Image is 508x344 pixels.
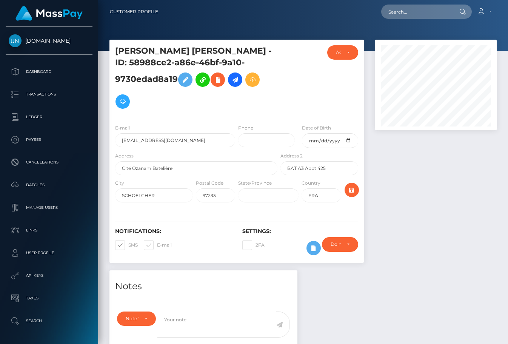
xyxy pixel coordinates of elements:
[302,180,320,187] label: Country
[6,85,92,104] a: Transactions
[117,312,156,326] button: Note Type
[9,293,89,304] p: Taxes
[6,37,92,44] span: [DOMAIN_NAME]
[242,228,358,234] h6: Settings:
[115,240,138,250] label: SMS
[110,4,158,20] a: Customer Profile
[9,315,89,327] p: Search
[336,49,341,56] div: ACTIVE
[322,237,358,251] button: Do not require
[331,241,341,247] div: Do not require
[9,134,89,145] p: Payees
[9,202,89,213] p: Manage Users
[9,111,89,123] p: Ledger
[9,157,89,168] p: Cancellations
[126,316,139,322] div: Note Type
[9,89,89,100] p: Transactions
[9,66,89,77] p: Dashboard
[6,221,92,240] a: Links
[280,153,303,159] label: Address 2
[144,240,172,250] label: E-mail
[302,125,331,131] label: Date of Birth
[242,240,265,250] label: 2FA
[6,198,92,217] a: Manage Users
[115,125,130,131] label: E-mail
[9,247,89,259] p: User Profile
[238,180,272,187] label: State/Province
[15,6,83,21] img: MassPay Logo
[6,62,92,81] a: Dashboard
[6,289,92,308] a: Taxes
[6,312,92,330] a: Search
[6,108,92,126] a: Ledger
[115,45,273,113] h5: [PERSON_NAME] [PERSON_NAME] - ID: 58988ce2-a86e-46bf-9a10-9730edad8a19
[6,130,92,149] a: Payees
[115,228,231,234] h6: Notifications:
[6,153,92,172] a: Cancellations
[381,5,452,19] input: Search...
[9,34,22,47] img: Unlockt.me
[327,45,358,60] button: ACTIVE
[238,125,253,131] label: Phone
[115,180,124,187] label: City
[115,280,292,293] h4: Notes
[6,176,92,194] a: Batches
[9,270,89,281] p: API Keys
[196,180,223,187] label: Postal Code
[6,266,92,285] a: API Keys
[9,225,89,236] p: Links
[9,179,89,191] p: Batches
[6,244,92,262] a: User Profile
[115,153,134,159] label: Address
[228,73,242,87] a: Initiate Payout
